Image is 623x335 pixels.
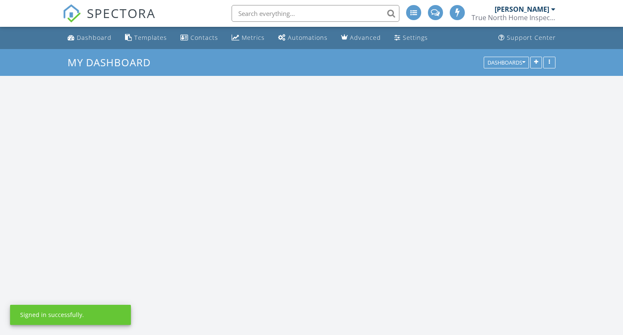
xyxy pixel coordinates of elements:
[487,60,525,65] div: Dashboards
[122,30,170,46] a: Templates
[228,30,268,46] a: Metrics
[63,11,156,29] a: SPECTORA
[87,4,156,22] span: SPECTORA
[403,34,428,42] div: Settings
[275,30,331,46] a: Automations (Advanced)
[495,5,549,13] div: [PERSON_NAME]
[177,30,222,46] a: Contacts
[242,34,265,42] div: Metrics
[507,34,556,42] div: Support Center
[190,34,218,42] div: Contacts
[134,34,167,42] div: Templates
[288,34,328,42] div: Automations
[68,55,158,69] a: My Dashboard
[77,34,112,42] div: Dashboard
[391,30,431,46] a: Settings
[350,34,381,42] div: Advanced
[338,30,384,46] a: Advanced
[63,4,81,23] img: The Best Home Inspection Software - Spectora
[472,13,555,22] div: True North Home Inspection LLC
[20,311,84,319] div: Signed in successfully.
[495,30,559,46] a: Support Center
[64,30,115,46] a: Dashboard
[484,57,529,68] button: Dashboards
[232,5,399,22] input: Search everything...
